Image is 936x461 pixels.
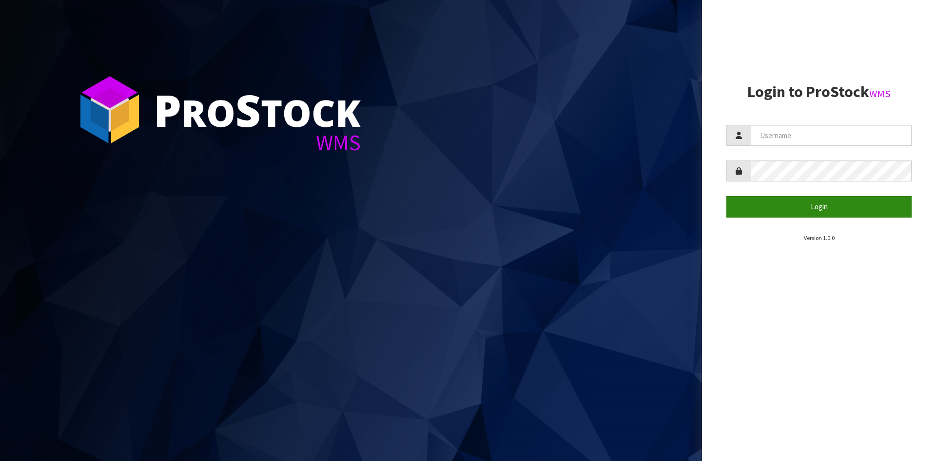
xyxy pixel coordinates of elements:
[804,234,835,241] small: Version 1.0.0
[154,88,361,132] div: ro tock
[154,132,361,154] div: WMS
[726,196,912,217] button: Login
[751,125,912,146] input: Username
[235,80,261,140] span: S
[73,73,146,146] img: ProStock Cube
[869,87,891,100] small: WMS
[726,83,912,100] h2: Login to ProStock
[154,80,181,140] span: P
